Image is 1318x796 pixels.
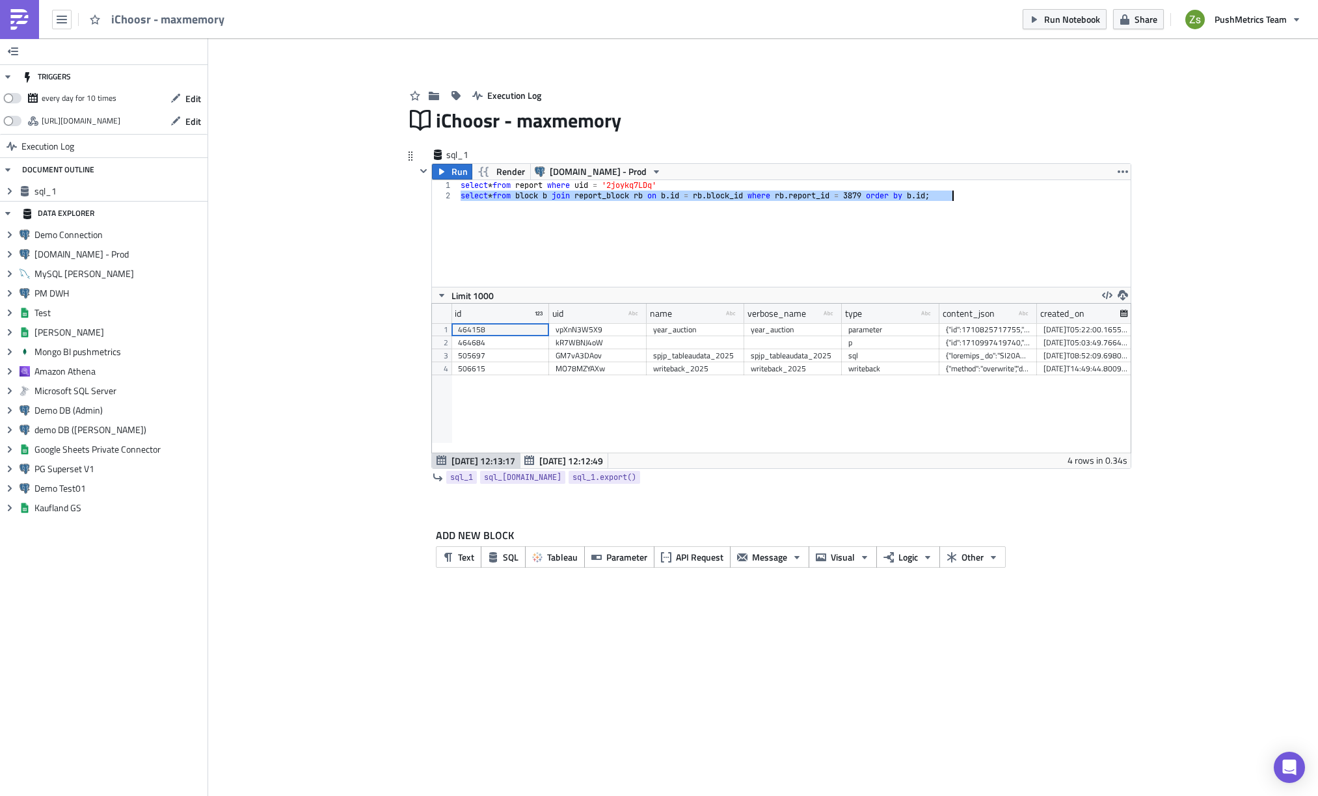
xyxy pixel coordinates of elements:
[848,323,933,336] div: parameter
[653,362,738,375] div: writeback_2025
[1113,9,1164,29] button: Share
[1043,336,1128,349] div: [DATE]T05:03:49.766479
[751,323,835,336] div: year_auction
[1043,323,1128,336] div: [DATE]T05:22:00.165563
[481,546,526,568] button: SQL
[451,454,515,468] span: [DATE] 12:13:17
[185,114,201,128] span: Edit
[1043,349,1128,362] div: [DATE]T08:52:09.698073
[34,229,204,241] span: Demo Connection
[34,287,204,299] span: PM DWH
[1044,12,1100,26] span: Run Notebook
[34,268,204,280] span: MySQL [PERSON_NAME]
[458,550,474,564] span: Text
[466,85,548,105] button: Execution Log
[525,546,585,568] button: Tableau
[111,11,226,27] span: iChoosr - maxmemory
[848,336,933,349] div: p
[876,546,940,568] button: Logic
[653,323,738,336] div: year_auction
[650,304,672,323] div: name
[773,489,789,505] button: Add Block below
[432,287,498,303] button: Limit 1000
[752,550,787,564] span: Message
[484,471,561,484] span: sql_[DOMAIN_NAME]
[34,326,204,338] span: [PERSON_NAME]
[572,471,636,484] span: sql_1.export()
[943,304,995,323] div: content_json
[446,471,477,484] a: sql_1
[653,349,738,362] div: spjp_tableaudata_2025
[831,550,855,564] span: Visual
[306,48,347,62] span: Add Image
[556,336,640,349] div: kR7WBNJ4oW
[432,453,520,468] button: [DATE] 12:13:17
[898,550,918,564] span: Logic
[1040,304,1084,323] div: created_on
[34,248,204,260] span: [DOMAIN_NAME] - Prod
[34,405,204,416] span: Demo DB (Admin)
[9,9,30,30] img: PushMetrics
[1023,9,1107,29] button: Run Notebook
[22,65,71,88] div: TRIGGERS
[946,362,1030,375] div: {"method":"overwrite","destination":"Zq0Mx8bg6A","source":"spjp_tableaudata_2025","source_uid":"G...
[1215,12,1287,26] span: PushMetrics Team
[606,550,647,564] span: Parameter
[34,385,204,397] span: Microsoft SQL Server
[451,164,468,179] span: Run
[556,323,640,336] div: vpXnN3W5X9
[34,185,204,197] span: sql_1
[34,424,204,436] span: demo DB ([PERSON_NAME])
[34,346,204,358] span: Mongo BI pushmetrics
[458,349,543,362] div: 505697
[550,164,647,179] span: [DOMAIN_NAME] - Prod
[472,164,531,179] button: Render
[487,88,541,102] span: Execution Log
[584,546,654,568] button: Parameter
[164,88,208,109] button: Edit
[1184,8,1206,31] img: Avatar
[751,349,835,362] div: spjp_tableaudata_2025
[22,158,94,181] div: DOCUMENT OUTLINE
[556,362,640,375] div: MO78MZYAXw
[436,106,623,135] span: iChoosr - maxmemory
[450,471,473,484] span: sql_1
[654,546,731,568] button: API Request
[946,323,1030,336] div: {"id":1710825717755,"value":"","children":[{"text":" "}],"parameter_type":"text","parameter_value...
[451,289,494,302] span: Limit 1000
[1274,752,1305,783] div: Open Intercom Messenger
[547,550,578,564] span: Tableau
[747,304,806,323] div: verbose_name
[42,88,116,108] div: every day for 10 times
[1177,5,1308,34] button: PushMetrics Team
[480,471,565,484] a: sql_[DOMAIN_NAME]
[939,546,1006,568] button: Other
[569,471,640,484] a: sql_1.export()
[432,180,459,191] div: 1
[455,304,461,323] div: id
[446,148,498,161] span: sql_1
[436,546,481,568] button: Text
[458,336,543,349] div: 464684
[496,164,525,179] span: Render
[34,483,204,494] span: Demo Test01
[34,463,204,475] span: PG Superset V1
[34,365,204,377] span: Amazon Athena
[520,453,608,468] button: [DATE] 12:12:49
[552,304,563,323] div: uid
[809,546,877,568] button: Visual
[539,454,603,468] span: [DATE] 12:12:49
[530,164,666,179] button: [DOMAIN_NAME] - Prod
[34,444,204,455] span: Google Sheets Private Connector
[503,550,518,564] span: SQL
[185,92,201,105] span: Edit
[22,202,94,225] div: DATA EXPLORER
[946,349,1030,362] div: {"loremips_do":"SI20AM0con","adipi":elit,"sed":"DOEIUS \t\iNcididuntutlAboree,\d\mAgnaaliquaenIma...
[164,111,208,131] button: Edit
[416,163,431,179] button: Hide content
[845,304,862,323] div: type
[436,527,1121,543] label: ADD NEW BLOCK
[556,349,640,362] div: GM7vA3DAov
[676,550,723,564] span: API Request
[21,135,74,158] span: Execution Log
